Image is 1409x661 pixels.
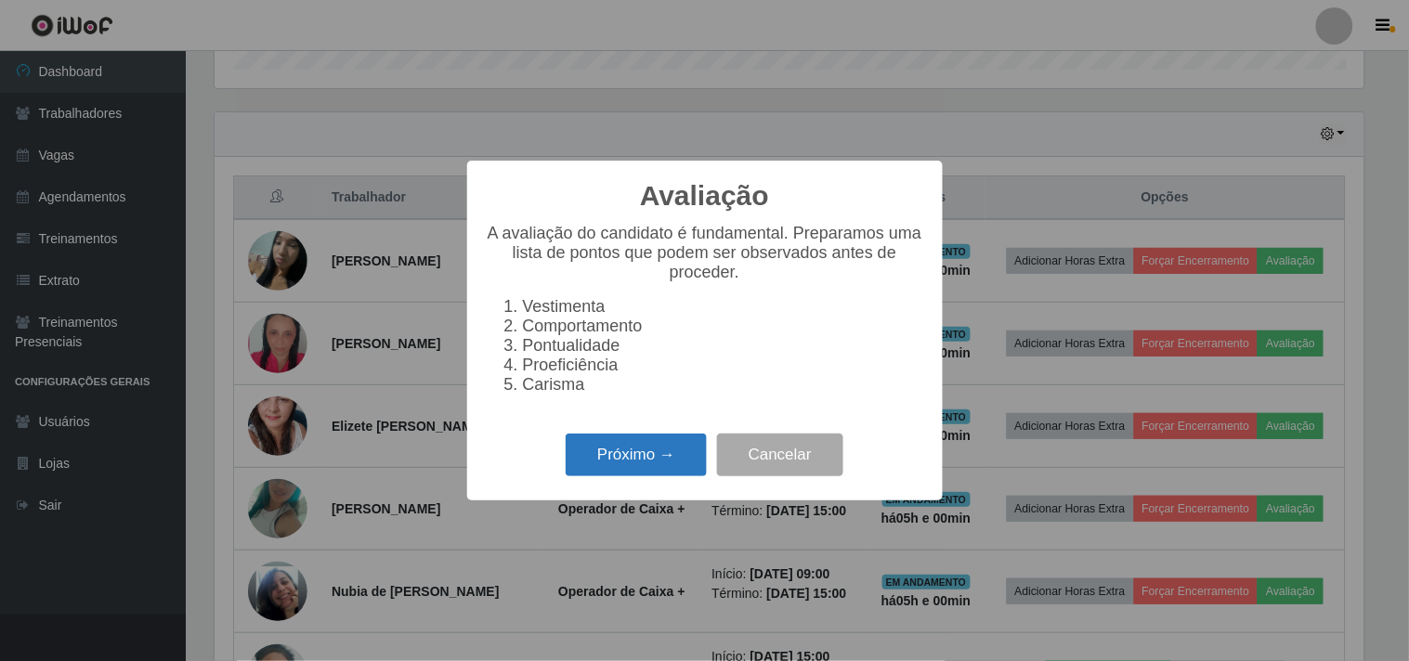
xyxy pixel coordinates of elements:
[640,179,769,213] h2: Avaliação
[523,336,924,356] li: Pontualidade
[717,434,843,477] button: Cancelar
[523,297,924,317] li: Vestimenta
[523,317,924,336] li: Comportamento
[486,224,924,282] p: A avaliação do candidato é fundamental. Preparamos uma lista de pontos que podem ser observados a...
[566,434,707,477] button: Próximo →
[523,375,924,395] li: Carisma
[523,356,924,375] li: Proeficiência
